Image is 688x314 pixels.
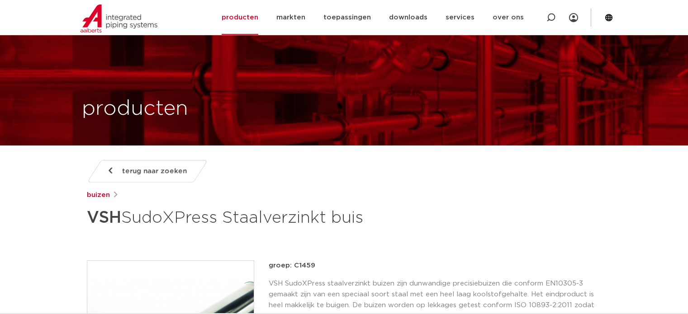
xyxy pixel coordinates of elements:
p: groep: C1459 [269,260,602,271]
h1: producten [82,94,188,123]
span: terug naar zoeken [122,164,187,178]
h1: SudoXPress Staalverzinkt buis [87,204,427,231]
strong: VSH [87,210,121,226]
a: terug naar zoeken [86,160,208,183]
a: buizen [87,190,110,201]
